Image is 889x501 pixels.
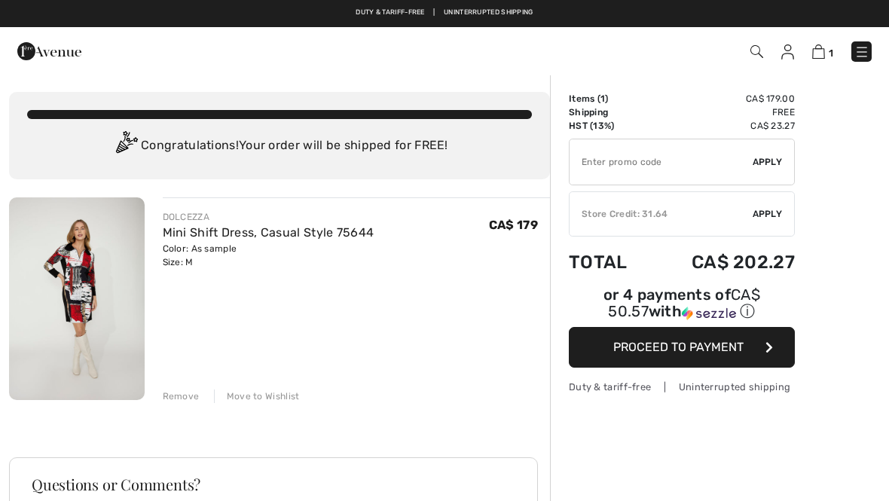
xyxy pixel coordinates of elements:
td: Items ( ) [569,92,650,105]
span: Apply [753,207,783,221]
div: or 4 payments ofCA$ 50.57withSezzle Click to learn more about Sezzle [569,288,795,327]
img: Sezzle [682,307,736,320]
td: HST (13%) [569,119,650,133]
span: CA$ 50.57 [608,286,760,320]
div: Duty & tariff-free | Uninterrupted shipping [569,380,795,394]
button: Proceed to Payment [569,327,795,368]
a: 1ère Avenue [17,43,81,57]
img: My Info [781,44,794,60]
span: Proceed to Payment [613,340,744,354]
div: Move to Wishlist [214,389,300,403]
input: Promo code [570,139,753,185]
img: Search [750,45,763,58]
span: 1 [829,47,833,59]
img: Congratulation2.svg [111,131,141,161]
div: or 4 payments of with [569,288,795,322]
td: CA$ 23.27 [650,119,795,133]
div: Congratulations! Your order will be shipped for FREE! [27,131,532,161]
span: 1 [600,93,605,104]
span: Apply [753,155,783,169]
div: Remove [163,389,200,403]
div: Store Credit: 31.64 [570,207,753,221]
h3: Questions or Comments? [32,477,515,492]
td: CA$ 202.27 [650,237,795,288]
span: CA$ 179 [489,218,538,232]
a: Mini Shift Dress, Casual Style 75644 [163,225,374,240]
a: 1 [812,42,833,60]
td: Total [569,237,650,288]
img: 1ère Avenue [17,36,81,66]
img: Shopping Bag [812,44,825,59]
td: Free [650,105,795,119]
td: CA$ 179.00 [650,92,795,105]
img: Menu [854,44,869,60]
div: Color: As sample Size: M [163,242,374,269]
td: Shipping [569,105,650,119]
div: DOLCEZZA [163,210,374,224]
img: Mini Shift Dress, Casual Style 75644 [9,197,145,400]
